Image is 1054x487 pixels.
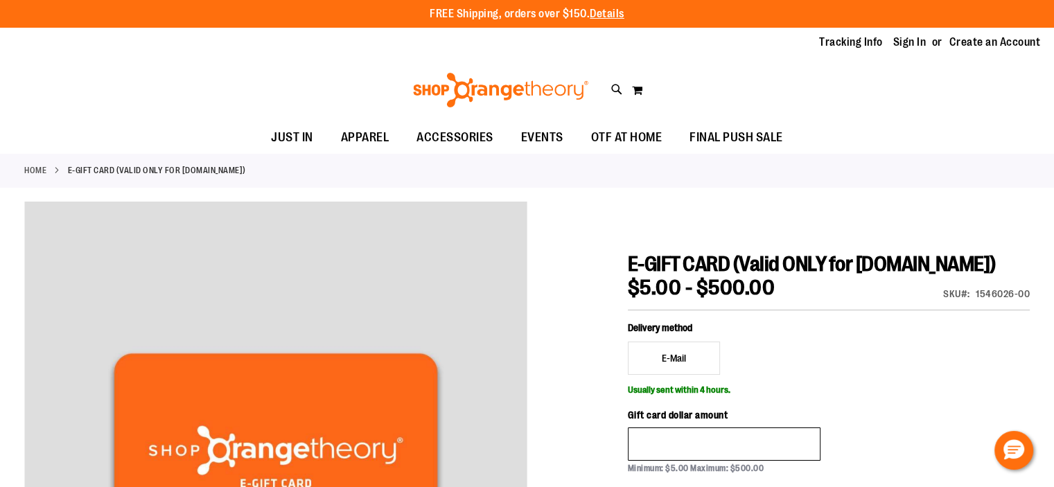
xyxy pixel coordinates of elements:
[24,164,46,177] a: Home
[430,6,624,22] p: FREE Shipping, orders over $150.
[341,122,389,153] span: APPAREL
[994,431,1033,470] button: Hello, have a question? Let’s chat.
[411,73,590,107] img: Shop Orangetheory
[507,122,577,154] a: EVENTS
[628,342,721,375] label: E-Mail
[690,122,783,153] span: FINAL PUSH SALE
[403,122,507,154] a: ACCESSORIES
[893,35,926,50] a: Sign In
[68,164,246,177] strong: E-GIFT CARD (Valid ONLY for [DOMAIN_NAME])
[690,463,764,473] span: Maximum: $500.00
[819,35,883,50] a: Tracking Info
[590,8,624,20] a: Details
[949,35,1041,50] a: Create an Account
[628,321,821,335] p: Delivery method
[577,122,676,154] a: OTF AT HOME
[628,409,728,420] span: Gift card dollar amount
[521,122,563,153] span: EVENTS
[271,122,313,153] span: JUST IN
[628,252,996,276] span: E-GIFT CARD (Valid ONLY for [DOMAIN_NAME])
[976,287,1030,301] div: 1546026-00
[591,122,662,153] span: OTF AT HOME
[628,382,1030,394] p: Usually sent within 4 hours.
[327,122,403,154] a: APPAREL
[257,122,327,153] a: JUST IN
[628,276,775,299] span: $5.00 - $500.00
[416,122,493,153] span: ACCESSORIES
[628,463,689,473] span: Minimum: $5.00
[676,122,797,154] a: FINAL PUSH SALE
[943,288,970,299] strong: SKU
